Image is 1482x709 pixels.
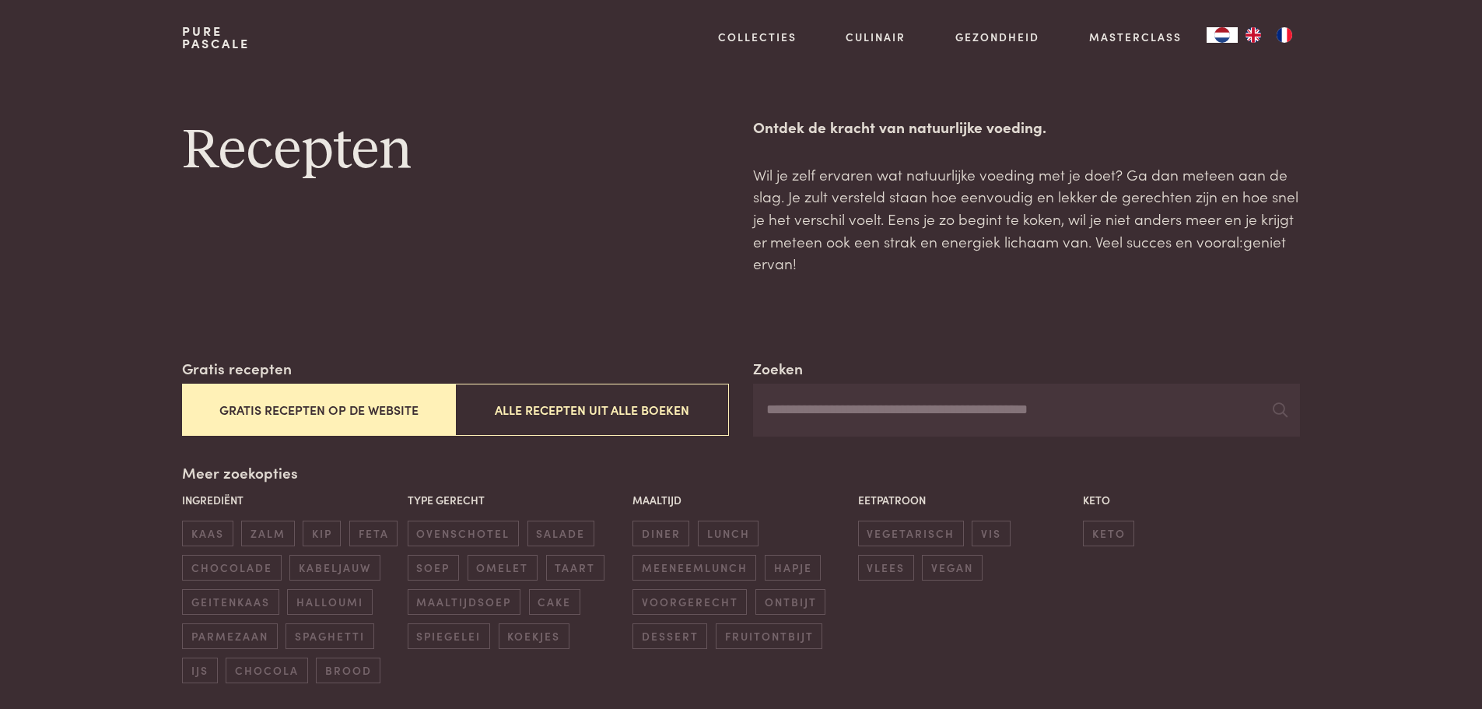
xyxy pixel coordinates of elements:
[182,357,292,380] label: Gratis recepten
[753,163,1299,275] p: Wil je zelf ervaren wat natuurlijke voeding met je doet? Ga dan meteen aan de slag. Je zult verst...
[408,521,519,546] span: ovenschotel
[289,555,380,581] span: kabeljauw
[716,623,822,649] span: fruitontbijt
[226,658,307,683] span: chocola
[632,555,756,581] span: meeneemlunch
[468,555,538,581] span: omelet
[303,521,341,546] span: kip
[529,589,580,615] span: cake
[408,555,459,581] span: soep
[753,116,1046,137] strong: Ontdek de kracht van natuurlijke voeding.
[1269,27,1300,43] a: FR
[1238,27,1300,43] ul: Language list
[1089,29,1182,45] a: Masterclass
[286,623,373,649] span: spaghetti
[241,521,294,546] span: zalm
[858,555,914,581] span: vlees
[753,357,803,380] label: Zoeken
[1207,27,1300,43] aside: Language selected: Nederlands
[316,658,380,683] span: brood
[632,492,850,508] p: Maaltijd
[287,589,372,615] span: halloumi
[922,555,982,581] span: vegan
[182,658,217,683] span: ijs
[182,623,277,649] span: parmezaan
[1207,27,1238,43] div: Language
[698,521,759,546] span: lunch
[182,25,250,50] a: PurePascale
[546,555,604,581] span: taart
[182,492,399,508] p: Ingrediënt
[632,589,747,615] span: voorgerecht
[846,29,906,45] a: Culinair
[1238,27,1269,43] a: EN
[755,589,825,615] span: ontbijt
[632,521,689,546] span: diner
[765,555,821,581] span: hapje
[527,521,594,546] span: salade
[1207,27,1238,43] a: NL
[408,623,490,649] span: spiegelei
[955,29,1039,45] a: Gezondheid
[632,623,707,649] span: dessert
[182,555,281,581] span: chocolade
[718,29,797,45] a: Collecties
[349,521,398,546] span: feta
[182,589,279,615] span: geitenkaas
[408,492,625,508] p: Type gerecht
[408,589,520,615] span: maaltijdsoep
[972,521,1010,546] span: vis
[182,521,233,546] span: kaas
[455,384,728,436] button: Alle recepten uit alle boeken
[858,492,1075,508] p: Eetpatroon
[858,521,964,546] span: vegetarisch
[1083,521,1134,546] span: keto
[1083,492,1300,508] p: Keto
[499,623,569,649] span: koekjes
[182,116,728,186] h1: Recepten
[182,384,455,436] button: Gratis recepten op de website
